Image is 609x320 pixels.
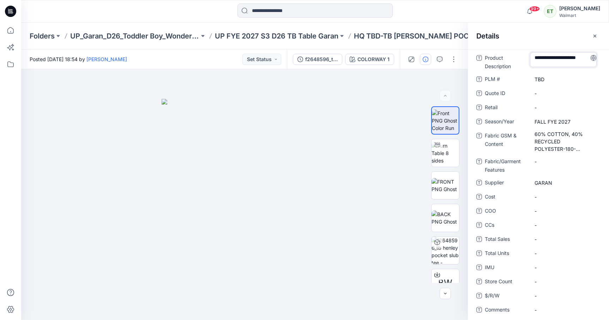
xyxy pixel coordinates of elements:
span: Posted [DATE] 18:54 by [30,55,127,63]
span: - [535,193,596,201]
img: BACK PNG Ghost [432,211,459,225]
button: COLORWAY 1 [345,54,394,65]
button: f2648596_tb henley pocket slub tee - recolored [DATE] [293,54,342,65]
span: - [535,292,596,300]
a: Folders [30,31,55,41]
span: Quote ID [485,89,527,99]
div: COLORWAY 1 [357,55,390,63]
span: - [535,250,596,257]
a: [PERSON_NAME] [86,56,127,62]
span: - [535,306,596,314]
span: - [535,207,596,215]
div: Walmart [559,13,600,18]
span: $/R/W [485,291,527,301]
span: PLM # [485,75,527,85]
span: Season/Year [485,117,527,127]
img: eyJhbGciOiJIUzI1NiIsImtpZCI6IjAiLCJzbHQiOiJzZXMiLCJ0eXAiOiJKV1QifQ.eyJkYXRhIjp7InR5cGUiOiJzdG9yYW... [162,99,327,320]
div: f2648596_tb henley pocket slub tee - recolored [DATE] [305,55,338,63]
span: Comments [485,306,527,315]
img: Turn Table 8 sides [432,142,459,164]
span: GARAN [535,179,596,186]
span: 99+ [529,6,540,12]
a: UP FYE 2027 S3 D26 TB Table Garan [215,31,338,41]
span: Retail [485,103,527,113]
span: Store Count [485,277,527,287]
span: - [535,264,596,271]
span: COO [485,207,527,217]
img: f2648596_tb henley pocket slub tee - recolored 10.8.25 COLORWAY 1 [432,237,459,264]
span: Fabric GSM & Content [485,131,527,153]
span: - [535,236,596,243]
div: [PERSON_NAME] [559,4,600,13]
span: - [535,221,596,229]
span: - [535,278,596,285]
img: FRONT PNG Ghost [432,178,459,193]
span: Total Units [485,249,527,259]
span: Product Description [485,54,527,71]
span: Supplier [485,178,527,188]
span: IMU [485,263,527,273]
span: Fabric/Garment Features [485,157,527,174]
span: CCs [485,221,527,231]
button: Details [420,54,431,65]
div: ET [544,5,556,18]
span: Cost [485,192,527,202]
span: FALL FYE 2027 [535,118,596,125]
span: Total Sales [485,235,527,245]
span: - [535,104,596,111]
span: - [535,158,596,165]
span: BW [438,277,452,289]
p: HQ TBD-TB [PERSON_NAME] POCKET TEE [354,31,483,41]
img: Front PNG Ghost Color Run [432,109,459,132]
a: UP_Garan_D26_Toddler Boy_Wonder_Nation [70,31,199,41]
span: 60% COTTON, 40% RECYCLED POLYESTER-180-GSM-KN-00232-JERSEY [535,130,596,153]
span: TBD [535,76,596,83]
h2: Details [476,32,499,40]
span: - [535,90,596,97]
